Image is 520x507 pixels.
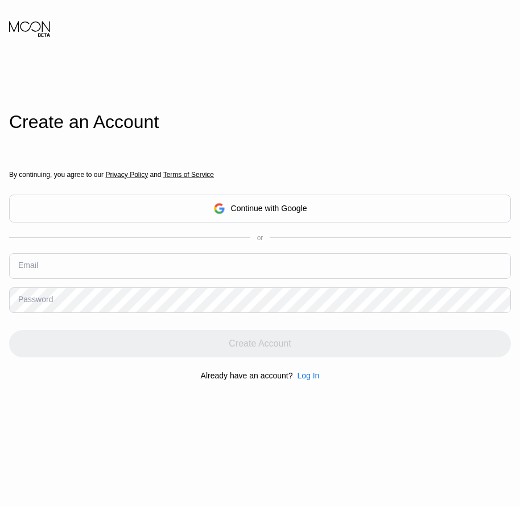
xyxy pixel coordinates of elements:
div: By continuing, you agree to our [9,171,511,179]
div: Already have an account? [201,371,293,380]
div: Create an Account [9,112,511,133]
span: and [148,171,163,179]
div: Log In [297,371,319,380]
span: Terms of Service [163,171,214,179]
div: Password [18,295,53,304]
span: Privacy Policy [105,171,148,179]
div: or [257,234,263,242]
div: Continue with Google [9,195,511,222]
div: Email [18,261,38,270]
div: Continue with Google [231,204,307,213]
div: Log In [292,371,319,380]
